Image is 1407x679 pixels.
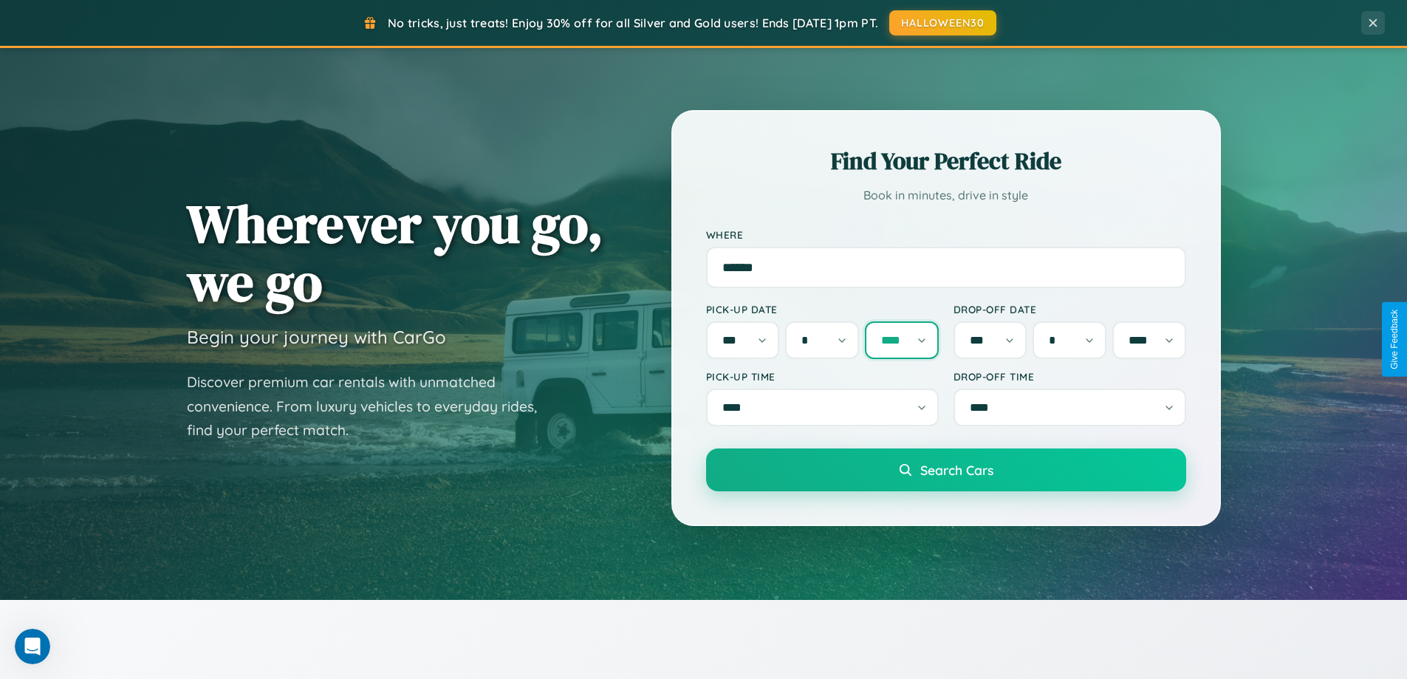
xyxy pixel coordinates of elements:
[954,303,1186,315] label: Drop-off Date
[15,629,50,664] iframe: Intercom live chat
[706,448,1186,491] button: Search Cars
[920,462,993,478] span: Search Cars
[706,145,1186,177] h2: Find Your Perfect Ride
[187,194,603,311] h1: Wherever you go, we go
[706,185,1186,206] p: Book in minutes, drive in style
[889,10,996,35] button: HALLOWEEN30
[954,370,1186,383] label: Drop-off Time
[187,326,446,348] h3: Begin your journey with CarGo
[388,16,878,30] span: No tricks, just treats! Enjoy 30% off for all Silver and Gold users! Ends [DATE] 1pm PT.
[706,370,939,383] label: Pick-up Time
[1389,310,1400,369] div: Give Feedback
[706,228,1186,241] label: Where
[187,370,556,443] p: Discover premium car rentals with unmatched convenience. From luxury vehicles to everyday rides, ...
[706,303,939,315] label: Pick-up Date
